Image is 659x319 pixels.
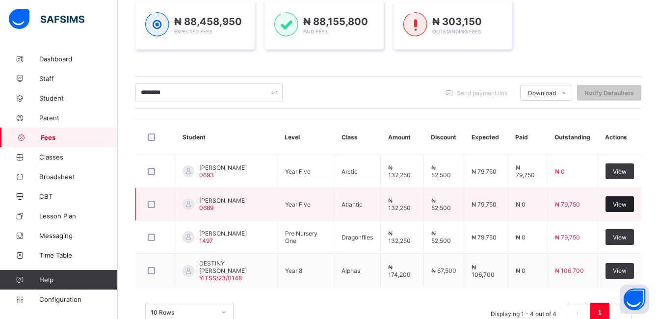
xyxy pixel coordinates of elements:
span: Messaging [39,232,118,239]
span: Year Five [285,168,311,175]
span: ₦ 0 [516,201,526,208]
th: Amount [381,119,423,155]
span: ₦ 79,750 [472,234,497,241]
span: [PERSON_NAME] [199,230,247,237]
span: Atlantic [342,201,363,208]
span: ₦ 88,458,950 [174,16,242,27]
span: ₦ 79,750 [555,201,580,208]
th: Paid [508,119,547,155]
img: safsims [9,9,84,29]
span: Year 8 [285,267,302,274]
span: ₦ 106,700 [472,264,495,278]
a: 1 [595,306,604,319]
span: 0689 [199,204,213,212]
th: Level [277,119,334,155]
span: Student [39,94,118,102]
span: Arctic [342,168,358,175]
span: Parent [39,114,118,122]
th: Student [175,119,278,155]
span: Broadsheet [39,173,118,181]
span: ₦ 52,500 [431,164,451,179]
span: ₦ 79,750 [472,168,497,175]
span: ₦ 79,750 [555,234,580,241]
span: Pre Nursery One [285,230,317,244]
th: Expected [464,119,508,155]
span: Send payment link [457,89,508,97]
button: Open asap [620,285,649,314]
span: ₦ 132,250 [388,197,411,212]
span: View [613,234,627,241]
span: ₦ 132,250 [388,164,411,179]
th: Actions [598,119,641,155]
span: ₦ 67,500 [431,267,456,274]
img: paid-1.3eb1404cbcb1d3b736510a26bbfa3ccb.svg [274,12,298,37]
span: ₦ 0 [516,234,526,241]
img: expected-1.03dd87d44185fb6c27cc9b2570c10499.svg [145,12,169,37]
span: View [613,267,627,274]
th: Class [334,119,381,155]
span: [PERSON_NAME] [199,164,247,171]
span: YITSS/23/0148 [199,274,242,282]
span: Lesson Plan [39,212,118,220]
span: ₦ 88,155,800 [303,16,368,27]
span: Dashboard [39,55,118,63]
span: Dragonflies [342,234,373,241]
span: ₦ 0 [555,168,565,175]
span: Time Table [39,251,118,259]
span: Help [39,276,117,284]
span: View [613,168,627,175]
span: Fees [41,133,118,141]
span: ₦ 52,500 [431,197,451,212]
span: ₦ 79,750 [516,164,535,179]
span: 0693 [199,171,214,179]
span: View [613,201,627,208]
th: Outstanding [547,119,598,155]
span: CBT [39,192,118,200]
img: outstanding-1.146d663e52f09953f639664a84e30106.svg [403,12,427,37]
span: Notify Defaulters [584,89,634,97]
span: DESTINY [PERSON_NAME] [199,260,270,274]
span: Configuration [39,295,117,303]
span: Download [528,89,556,97]
span: ₦ 132,250 [388,230,411,244]
span: 1497 [199,237,213,244]
span: ₦ 303,150 [432,16,482,27]
span: ₦ 79,750 [472,201,497,208]
span: ₦ 106,700 [555,267,584,274]
th: Discount [423,119,464,155]
span: ₦ 52,500 [431,230,451,244]
span: Staff [39,75,118,82]
span: ₦ 174,200 [388,264,411,278]
span: Alphas [342,267,360,274]
span: [PERSON_NAME] [199,197,247,204]
span: Classes [39,153,118,161]
span: Paid Fees [303,28,327,34]
span: Expected Fees [174,28,212,34]
span: ₦ 0 [516,267,526,274]
div: 10 Rows [151,309,215,316]
span: Outstanding Fees [432,28,481,34]
span: Year Five [285,201,311,208]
